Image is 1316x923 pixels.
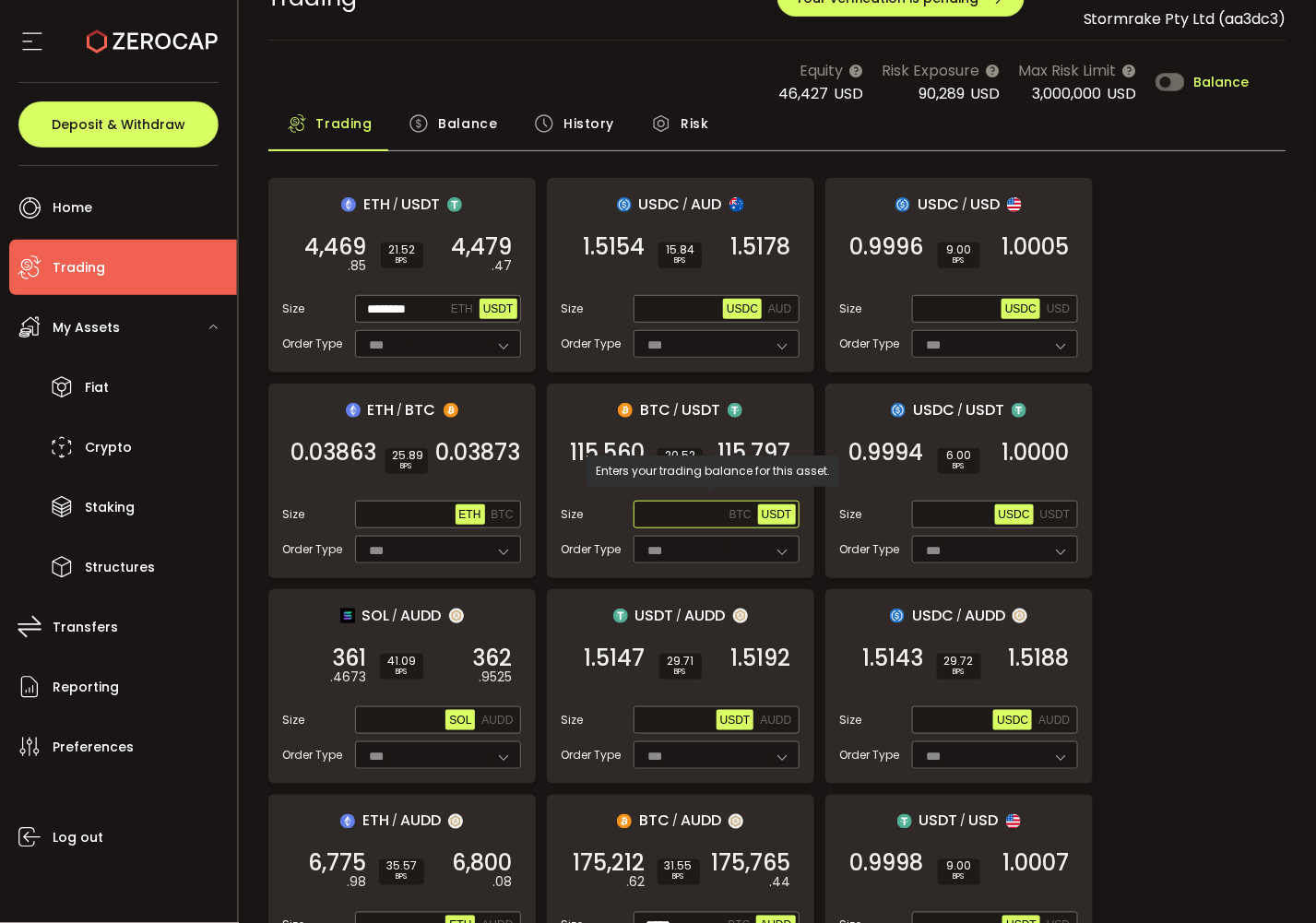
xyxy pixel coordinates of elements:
span: 0.9996 [850,238,924,256]
span: Home [53,195,92,221]
img: sol_portfolio.png [340,609,355,623]
span: Transfers [53,614,118,641]
span: Size [840,506,862,523]
span: 115,560 [571,444,646,462]
button: USDT [480,299,517,319]
span: ETH [368,398,395,421]
span: Size [562,506,584,523]
span: 6.00 [945,450,973,461]
span: Size [840,301,862,317]
span: 362 [473,649,513,668]
span: USDT [919,810,958,833]
img: usdt_portfolio.svg [447,197,462,212]
span: ETH [362,810,389,833]
img: eth_portfolio.svg [341,197,356,212]
span: 175,765 [712,855,791,873]
span: BTC [640,398,670,421]
span: Balance [1194,76,1250,89]
span: 1.5147 [585,649,646,668]
span: Size [283,506,305,523]
span: Stormrake Pty Ltd (aa3dc3) [1084,8,1286,30]
span: AUDD [400,810,441,833]
span: USDC [639,193,681,216]
span: 0.9998 [850,855,924,873]
img: btc_portfolio.svg [617,814,632,829]
i: BPS [388,255,416,266]
span: Preferences [53,734,134,761]
em: / [393,608,398,624]
span: AUD [692,193,722,216]
em: / [393,196,398,213]
em: / [392,813,397,830]
span: 6,775 [309,855,367,873]
span: 21.52 [388,244,416,255]
span: USD [970,193,1000,216]
span: SOL [362,604,390,627]
button: AUDD [478,710,516,730]
button: USDT [758,504,796,525]
img: zuPXiwguUFiBOIQyqLOiXsnnNitlx7q4LCwEbLHADjIpTka+Lip0HH8D0VTrd02z+wEAAAAASUVORK5CYII= [1013,609,1027,623]
span: AUDD [965,604,1005,627]
button: SOL [445,710,475,730]
button: USDC [995,504,1034,525]
em: / [683,196,689,213]
img: usdt_portfolio.svg [728,403,742,418]
span: 29.72 [944,656,974,667]
img: usdc_portfolio.svg [617,197,632,212]
i: BPS [666,255,694,266]
em: .08 [493,873,513,893]
span: AUDD [1038,714,1070,727]
span: Order Type [283,541,343,558]
span: 175,212 [574,855,646,873]
span: 4,479 [452,238,513,256]
i: BPS [945,255,973,266]
span: Deposit & Withdraw [52,118,185,131]
span: USDC [912,604,954,627]
span: USDC [913,398,954,421]
img: zuPXiwguUFiBOIQyqLOiXsnnNitlx7q4LCwEbLHADjIpTka+Lip0HH8D0VTrd02z+wEAAAAASUVORK5CYII= [449,609,464,623]
span: Balance [438,105,497,142]
em: / [957,402,963,419]
span: BTC [406,398,436,421]
span: USD [835,83,864,104]
span: Size [562,712,584,728]
em: / [961,813,966,830]
button: AUDD [1035,710,1073,730]
span: USDT [635,604,674,627]
span: History [563,105,614,142]
iframe: Chat Widget [1224,834,1316,923]
img: eth_portfolio.svg [340,814,355,829]
button: ETH [456,504,485,525]
img: usdc_portfolio.svg [890,609,905,623]
span: AUDD [481,714,513,727]
em: .85 [349,256,367,276]
span: Max Risk Limit [1019,59,1117,82]
em: .9525 [480,668,513,687]
button: USDC [1002,299,1040,319]
em: .4673 [331,668,367,687]
span: 0.03873 [436,444,521,462]
img: usdt_portfolio.svg [1012,403,1026,418]
span: 0.03863 [291,444,377,462]
span: 6,800 [453,855,513,873]
span: Order Type [562,541,622,558]
span: Order Type [840,541,900,558]
span: USD [969,810,999,833]
span: Structures [85,554,155,581]
span: AUDD [685,604,726,627]
span: USDT [682,398,720,421]
span: 90,289 [919,83,966,104]
span: Order Type [283,336,343,352]
span: USD [1047,302,1070,315]
i: BPS [944,667,974,678]
span: Reporting [53,674,119,701]
span: 25.89 [393,450,421,461]
span: USDC [999,508,1030,521]
span: Size [840,712,862,728]
img: btc_portfolio.svg [444,403,458,418]
span: Order Type [562,336,622,352]
img: usd_portfolio.svg [1006,814,1021,829]
em: .44 [770,873,791,893]
span: 1.5154 [584,238,646,256]
span: 3,000,000 [1033,83,1102,104]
